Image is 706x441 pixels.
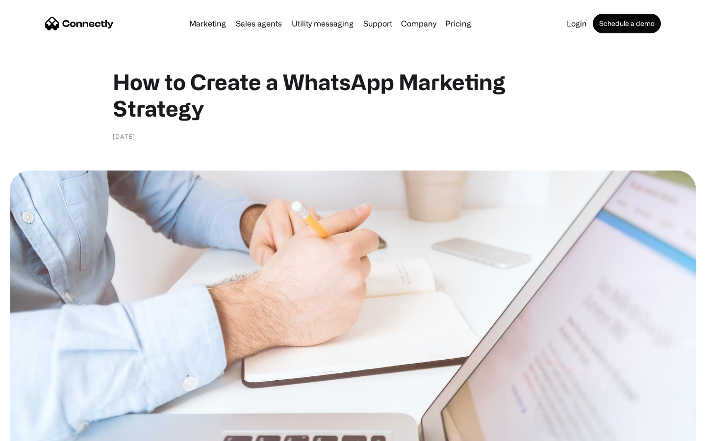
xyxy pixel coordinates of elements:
div: [DATE] [113,131,135,141]
a: Support [359,20,396,27]
div: Company [401,17,436,30]
aside: Language selected: English [10,424,59,438]
a: Schedule a demo [593,14,661,33]
h1: How to Create a WhatsApp Marketing Strategy [113,69,593,122]
a: Marketing [185,20,230,27]
a: Login [563,20,591,27]
a: Sales agents [232,20,286,27]
a: Pricing [441,20,475,27]
a: Utility messaging [288,20,357,27]
ul: Language list [20,424,59,438]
